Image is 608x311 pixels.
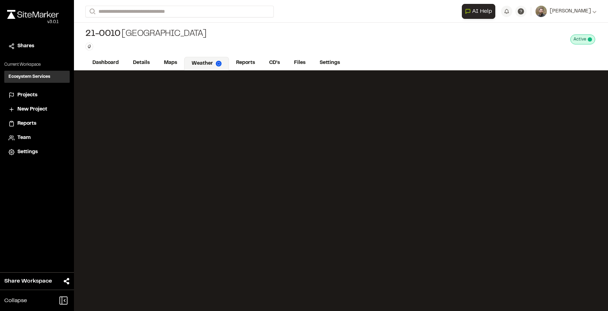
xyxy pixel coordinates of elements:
[9,42,65,50] a: Shares
[184,57,229,70] a: Weather
[262,56,287,70] a: CD's
[462,4,495,19] button: Open AI Assistant
[9,106,65,113] a: New Project
[85,6,98,17] button: Search
[157,56,184,70] a: Maps
[9,148,65,156] a: Settings
[9,120,65,128] a: Reports
[570,34,595,44] div: This project is active and counting against your active project count.
[9,91,65,99] a: Projects
[85,43,93,50] button: Edit Tags
[313,56,347,70] a: Settings
[462,4,498,19] div: Open AI Assistant
[17,148,38,156] span: Settings
[9,134,65,142] a: Team
[535,6,547,17] img: User
[85,28,120,40] span: 21-0010
[17,42,34,50] span: Shares
[574,36,586,43] span: Active
[85,56,126,70] a: Dashboard
[287,56,313,70] a: Files
[229,56,262,70] a: Reports
[4,277,52,285] span: Share Workspace
[17,120,36,128] span: Reports
[7,19,59,25] div: Oh geez...please don't...
[17,91,37,99] span: Projects
[9,74,50,80] h3: Ecosystem Services
[126,56,157,70] a: Details
[588,37,592,42] span: This project is active and counting against your active project count.
[4,296,27,305] span: Collapse
[7,10,59,19] img: rebrand.png
[550,7,591,15] span: [PERSON_NAME]
[472,7,492,16] span: AI Help
[535,6,597,17] button: [PERSON_NAME]
[17,134,31,142] span: Team
[4,61,70,68] p: Current Workspace
[17,106,47,113] span: New Project
[85,28,207,40] div: [GEOGRAPHIC_DATA]
[216,61,222,66] img: precipai.png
